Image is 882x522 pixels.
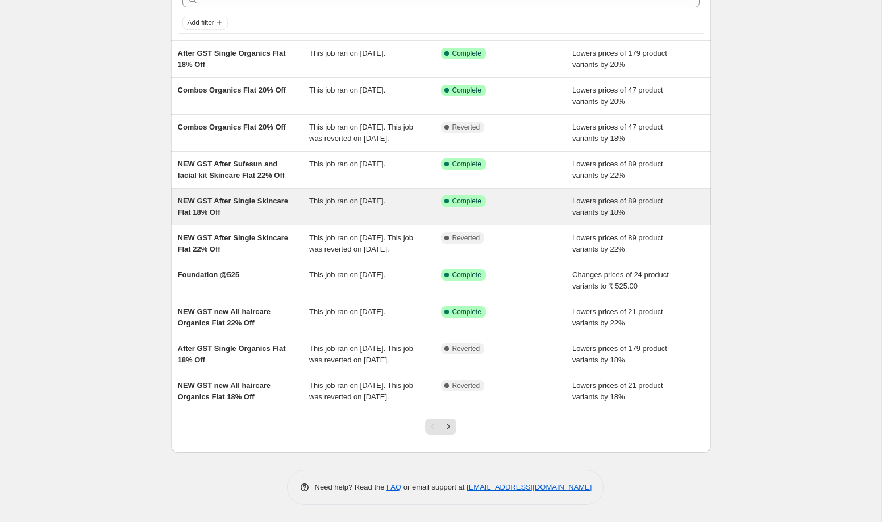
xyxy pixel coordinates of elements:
[188,18,214,27] span: Add filter
[178,86,286,94] span: Combos Organics Flat 20% Off
[572,49,667,69] span: Lowers prices of 179 product variants by 20%
[309,381,413,401] span: This job ran on [DATE]. This job was reverted on [DATE].
[425,419,456,435] nav: Pagination
[452,381,480,390] span: Reverted
[572,307,663,327] span: Lowers prices of 21 product variants by 22%
[178,233,289,253] span: NEW GST After Single Skincare Flat 22% Off
[182,16,228,30] button: Add filter
[572,270,669,290] span: Changes prices of 24 product variants to ₹ 525.00
[178,344,286,364] span: After GST Single Organics Flat 18% Off
[309,270,385,279] span: This job ran on [DATE].
[178,123,286,131] span: Combos Organics Flat 20% Off
[572,86,663,106] span: Lowers prices of 47 product variants by 20%
[178,381,271,401] span: NEW GST new All haircare Organics Flat 18% Off
[452,86,481,95] span: Complete
[572,123,663,143] span: Lowers prices of 47 product variants by 18%
[572,197,663,216] span: Lowers prices of 89 product variants by 18%
[309,197,385,205] span: This job ran on [DATE].
[178,49,286,69] span: After GST Single Organics Flat 18% Off
[452,233,480,243] span: Reverted
[309,307,385,316] span: This job ran on [DATE].
[452,197,481,206] span: Complete
[452,123,480,132] span: Reverted
[572,233,663,253] span: Lowers prices of 89 product variants by 22%
[178,270,240,279] span: Foundation @525
[572,160,663,179] span: Lowers prices of 89 product variants by 22%
[452,160,481,169] span: Complete
[386,483,401,491] a: FAQ
[309,86,385,94] span: This job ran on [DATE].
[452,307,481,316] span: Complete
[452,270,481,279] span: Complete
[572,344,667,364] span: Lowers prices of 179 product variants by 18%
[309,233,413,253] span: This job ran on [DATE]. This job was reverted on [DATE].
[309,49,385,57] span: This job ran on [DATE].
[178,160,285,179] span: NEW GST After Sufesun and facial kit Skincare Flat 22% Off
[452,344,480,353] span: Reverted
[401,483,467,491] span: or email support at
[467,483,592,491] a: [EMAIL_ADDRESS][DOMAIN_NAME]
[440,419,456,435] button: Next
[572,381,663,401] span: Lowers prices of 21 product variants by 18%
[309,160,385,168] span: This job ran on [DATE].
[315,483,387,491] span: Need help? Read the
[309,344,413,364] span: This job ran on [DATE]. This job was reverted on [DATE].
[309,123,413,143] span: This job ran on [DATE]. This job was reverted on [DATE].
[178,197,289,216] span: NEW GST After Single Skincare Flat 18% Off
[452,49,481,58] span: Complete
[178,307,271,327] span: NEW GST new All haircare Organics Flat 22% Off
